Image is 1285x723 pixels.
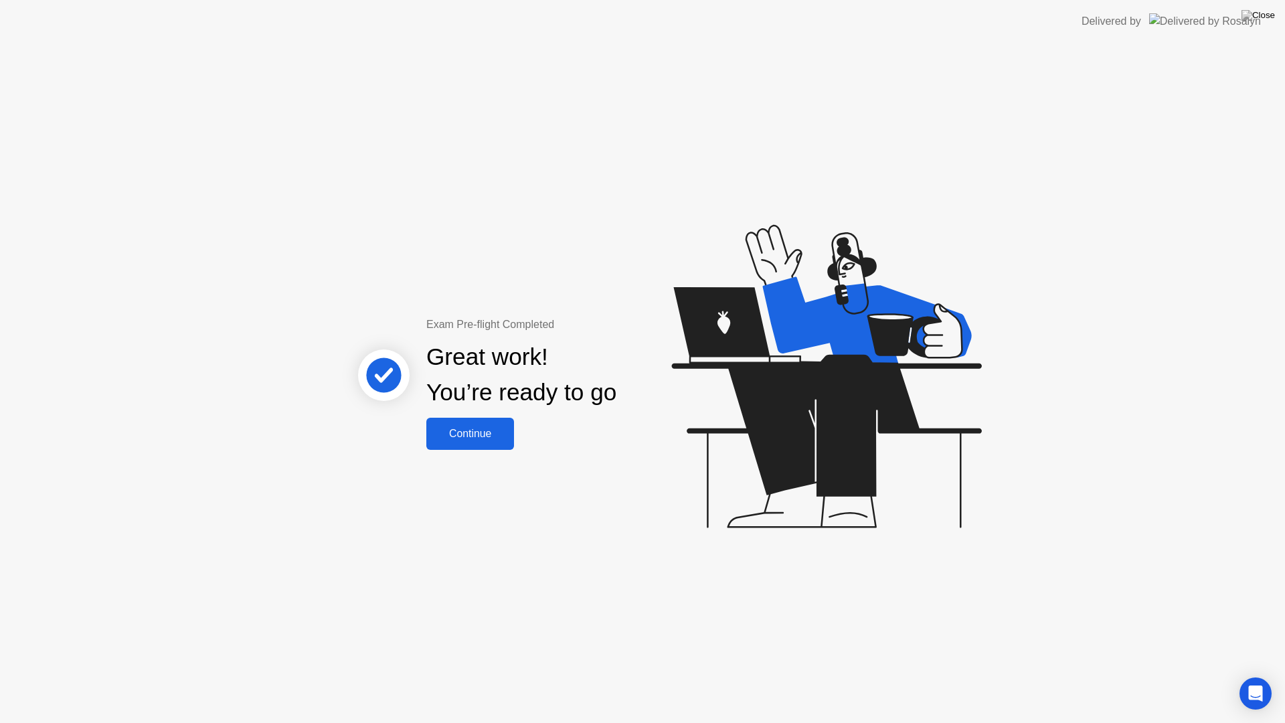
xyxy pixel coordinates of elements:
button: Continue [426,418,514,450]
img: Close [1241,10,1275,21]
div: Great work! You’re ready to go [426,339,616,410]
div: Exam Pre-flight Completed [426,317,703,333]
div: Continue [430,428,510,440]
div: Delivered by [1082,13,1141,29]
img: Delivered by Rosalyn [1149,13,1261,29]
div: Open Intercom Messenger [1239,677,1272,710]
